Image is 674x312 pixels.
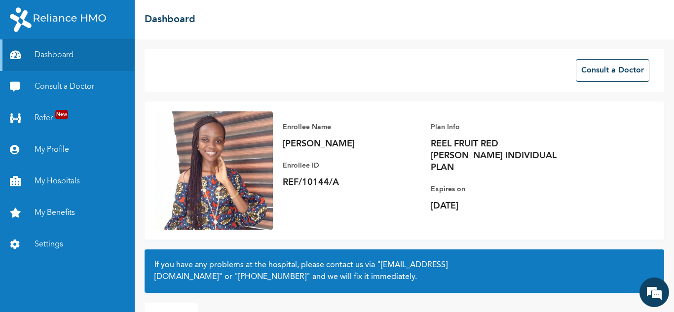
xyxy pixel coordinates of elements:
[145,12,195,27] h2: Dashboard
[283,138,421,150] p: [PERSON_NAME]
[576,59,649,82] button: Consult a Doctor
[431,183,569,195] p: Expires on
[283,160,421,172] p: Enrollee ID
[431,200,569,212] p: [DATE]
[431,138,569,173] p: REEL FRUIT RED [PERSON_NAME] INDIVIDUAL PLAN
[283,121,421,133] p: Enrollee Name
[55,110,68,119] span: New
[283,176,421,188] p: REF/10144/A
[431,121,569,133] p: Plan Info
[154,111,273,230] img: Enrollee
[10,7,106,32] img: RelianceHMO's Logo
[234,273,310,281] a: "[PHONE_NUMBER]"
[154,259,654,283] h2: If you have any problems at the hospital, please contact us via or and we will fix it immediately.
